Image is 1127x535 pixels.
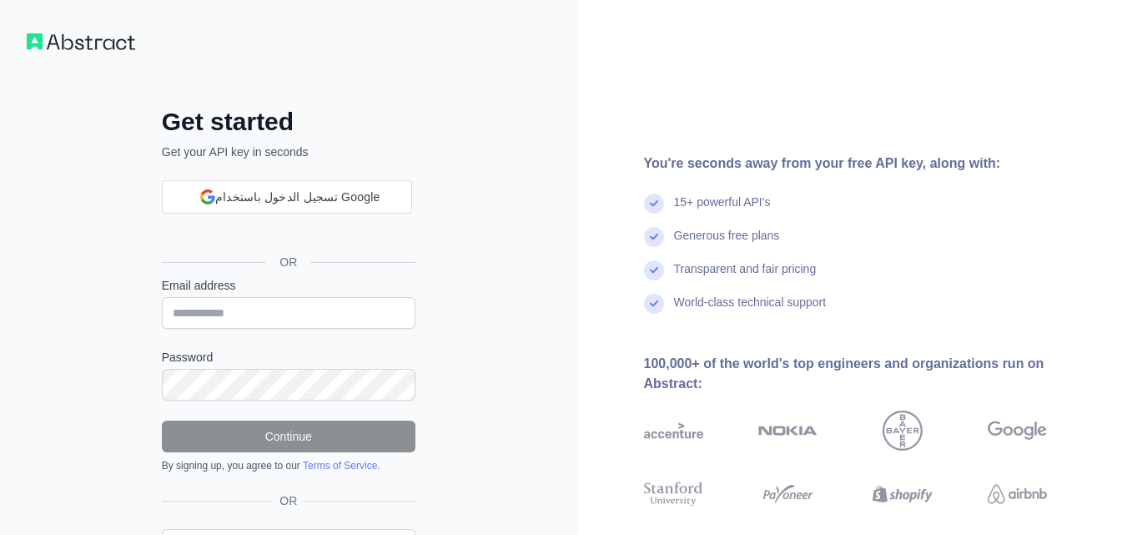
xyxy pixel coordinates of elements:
[644,354,1101,394] div: 100,000+ of the world's top engineers and organizations run on Abstract:
[674,294,827,327] div: World-class technical support
[883,411,923,451] img: bayer
[162,180,412,214] div: تسجيل الدخول باستخدام Google
[644,294,664,314] img: check mark
[162,459,415,472] div: By signing up, you agree to our .
[674,227,780,260] div: Generous free plans
[988,411,1047,451] img: google
[758,411,818,451] img: nokia
[644,260,664,280] img: check mark
[162,349,415,366] label: Password
[644,227,664,247] img: check mark
[162,107,415,137] h2: Get started
[215,189,380,206] span: تسجيل الدخول باستخدام Google
[644,411,703,451] img: accenture
[644,194,664,214] img: check mark
[644,479,703,509] img: stanford university
[162,277,415,294] label: Email address
[674,194,771,227] div: 15+ powerful API's
[27,33,135,50] img: Workflow
[162,421,415,452] button: Continue
[674,260,817,294] div: Transparent and fair pricing
[266,254,310,270] span: OR
[153,212,420,249] iframe: زر تسجيل الدخول باستخدام حساب Google
[273,492,304,509] span: OR
[758,479,818,509] img: payoneer
[162,144,415,160] p: Get your API key in seconds
[303,460,377,472] a: Terms of Service
[988,479,1047,509] img: airbnb
[873,479,932,509] img: shopify
[644,154,1101,174] div: You're seconds away from your free API key, along with:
